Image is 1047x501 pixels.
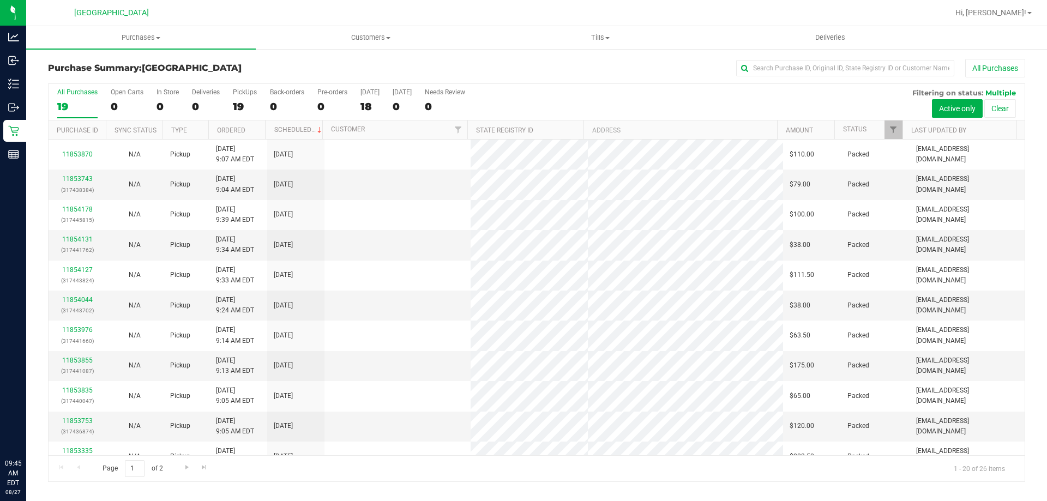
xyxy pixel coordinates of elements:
th: Address [583,120,777,140]
div: In Store [157,88,179,96]
span: Pickup [170,270,190,280]
a: 11853753 [62,417,93,425]
span: [EMAIL_ADDRESS][DOMAIN_NAME] [916,174,1018,195]
span: [EMAIL_ADDRESS][DOMAIN_NAME] [916,325,1018,346]
span: [DATE] [274,360,293,371]
span: Hi, [PERSON_NAME]! [955,8,1026,17]
span: Not Applicable [129,331,141,339]
p: (317443824) [55,275,99,286]
a: Deliveries [715,26,945,49]
span: Purchases [26,33,256,43]
span: [DATE] 9:24 AM EDT [216,295,254,316]
a: 11854178 [62,206,93,213]
span: $111.50 [790,270,814,280]
span: Tills [486,33,714,43]
p: (317438384) [55,185,99,195]
div: 0 [425,100,465,113]
span: Not Applicable [129,452,141,460]
p: (317441087) [55,366,99,376]
a: 11853855 [62,357,93,364]
a: Type [171,126,187,134]
span: $120.00 [790,421,814,431]
a: 11853976 [62,326,93,334]
button: N/A [129,240,141,250]
span: [DATE] [274,240,293,250]
span: [DATE] 9:05 AM EDT [216,385,254,406]
p: 08/27 [5,488,21,496]
div: 18 [360,100,380,113]
span: [GEOGRAPHIC_DATA] [74,8,149,17]
a: 11853743 [62,175,93,183]
span: $79.00 [790,179,810,190]
button: N/A [129,209,141,220]
div: All Purchases [57,88,98,96]
span: $63.50 [790,330,810,341]
button: N/A [129,149,141,160]
inline-svg: Analytics [8,32,19,43]
span: Packed [847,209,869,220]
div: 0 [317,100,347,113]
span: Pickup [170,179,190,190]
span: [DATE] [274,300,293,311]
div: Open Carts [111,88,143,96]
span: [DATE] 8:45 AM EDT [216,446,254,467]
iframe: Resource center [11,414,44,446]
a: State Registry ID [476,126,533,134]
a: Purchases [26,26,256,49]
span: [DATE] 9:05 AM EDT [216,416,254,437]
span: Pickup [170,421,190,431]
a: Filter [884,120,902,139]
span: Pickup [170,391,190,401]
span: Pickup [170,451,190,462]
div: 0 [270,100,304,113]
button: All Purchases [965,59,1025,77]
div: 0 [111,100,143,113]
a: 11854127 [62,266,93,274]
inline-svg: Reports [8,149,19,160]
span: [DATE] 9:07 AM EDT [216,144,254,165]
a: Last Updated By [911,126,966,134]
span: $100.00 [790,209,814,220]
a: Purchase ID [57,126,98,134]
span: [DATE] [274,391,293,401]
div: 0 [393,100,412,113]
span: [EMAIL_ADDRESS][DOMAIN_NAME] [916,234,1018,255]
span: [EMAIL_ADDRESS][DOMAIN_NAME] [916,416,1018,437]
input: Search Purchase ID, Original ID, State Registry ID or Customer Name... [736,60,954,76]
span: $65.00 [790,391,810,401]
a: Tills [485,26,715,49]
input: 1 [125,460,145,477]
inline-svg: Inbound [8,55,19,66]
span: $175.00 [790,360,814,371]
a: 11854044 [62,296,93,304]
a: 11854131 [62,236,93,243]
inline-svg: Inventory [8,79,19,89]
button: N/A [129,300,141,311]
span: $203.50 [790,451,814,462]
span: Multiple [985,88,1016,97]
button: N/A [129,451,141,462]
p: (317441660) [55,336,99,346]
div: PickUps [233,88,257,96]
div: Pre-orders [317,88,347,96]
a: 11853835 [62,387,93,394]
span: Packed [847,391,869,401]
a: 11853335 [62,447,93,455]
span: Filtering on status: [912,88,983,97]
button: N/A [129,270,141,280]
span: Not Applicable [129,180,141,188]
span: Not Applicable [129,301,141,309]
div: Needs Review [425,88,465,96]
div: Back-orders [270,88,304,96]
button: Active only [932,99,983,118]
span: [DATE] 9:33 AM EDT [216,265,254,286]
button: N/A [129,421,141,431]
span: [GEOGRAPHIC_DATA] [142,63,242,73]
span: $110.00 [790,149,814,160]
span: Packed [847,240,869,250]
span: Packed [847,330,869,341]
span: Page of 2 [93,460,172,477]
span: [EMAIL_ADDRESS][DOMAIN_NAME] [916,265,1018,286]
span: Packed [847,360,869,371]
span: [DATE] 9:13 AM EDT [216,355,254,376]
